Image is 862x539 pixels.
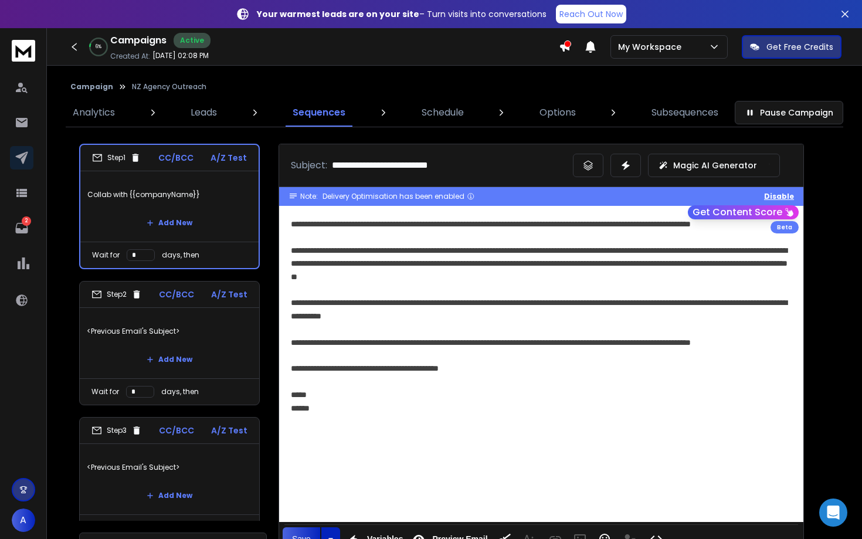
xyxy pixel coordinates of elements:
p: Collab with {{companyName}} [87,178,252,211]
button: Add New [137,348,202,371]
a: Sequences [286,99,352,127]
p: days, then [162,250,199,260]
a: Subsequences [644,99,725,127]
button: Get Free Credits [742,35,841,59]
p: CC/BCC [159,289,194,300]
span: Note: [300,192,318,201]
p: 6 % [96,43,101,50]
p: <Previous Email's Subject> [87,315,252,348]
a: Leads [184,99,224,127]
p: – Turn visits into conversations [257,8,547,20]
p: A/Z Test [211,289,247,300]
button: Get Content Score [688,205,799,219]
strong: Your warmest leads are on your site [257,8,419,20]
a: Schedule [415,99,471,127]
p: <Previous Email's Subject> [87,451,252,484]
p: [DATE] 02:08 PM [152,51,209,60]
p: A/Z Test [211,152,247,164]
a: 2 [10,216,33,240]
p: NZ Agency Outreach [132,82,206,91]
button: Add New [137,211,202,235]
a: Reach Out Now [556,5,626,23]
div: Step 3 [91,425,142,436]
div: Delivery Optimisation has been enabled [323,192,475,201]
div: Step 1 [92,152,141,163]
div: Open Intercom Messenger [819,499,847,527]
a: Analytics [66,99,122,127]
p: Leads [191,106,217,120]
div: Beta [771,221,799,233]
p: A/Z Test [211,425,247,436]
p: Subsequences [651,106,718,120]
li: Step1CC/BCCA/Z TestCollab with {{companyName}}Add NewWait fordays, then [79,144,260,269]
p: Wait for [92,250,120,260]
p: Created At: [110,52,150,61]
p: CC/BCC [159,425,194,436]
p: CC/BCC [158,152,194,164]
p: My Workspace [618,41,686,53]
a: Options [532,99,583,127]
p: Analytics [73,106,115,120]
p: Get Free Credits [766,41,833,53]
button: Campaign [70,82,113,91]
img: logo [12,40,35,62]
button: Add New [137,484,202,507]
p: Magic AI Generator [673,160,757,171]
div: Active [174,33,211,48]
p: Subject: [291,158,327,172]
button: Pause Campaign [735,101,843,124]
button: A [12,509,35,532]
button: Disable [764,192,794,201]
h1: Campaigns [110,33,167,48]
p: 2 [22,216,31,226]
button: Magic AI Generator [648,154,780,177]
p: Options [539,106,576,120]
p: Sequences [293,106,345,120]
li: Step2CC/BCCA/Z Test<Previous Email's Subject>Add NewWait fordays, then [79,281,260,405]
p: Reach Out Now [559,8,623,20]
p: Schedule [422,106,464,120]
div: Step 2 [91,289,142,300]
p: days, then [161,387,199,396]
p: Wait for [91,387,119,396]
